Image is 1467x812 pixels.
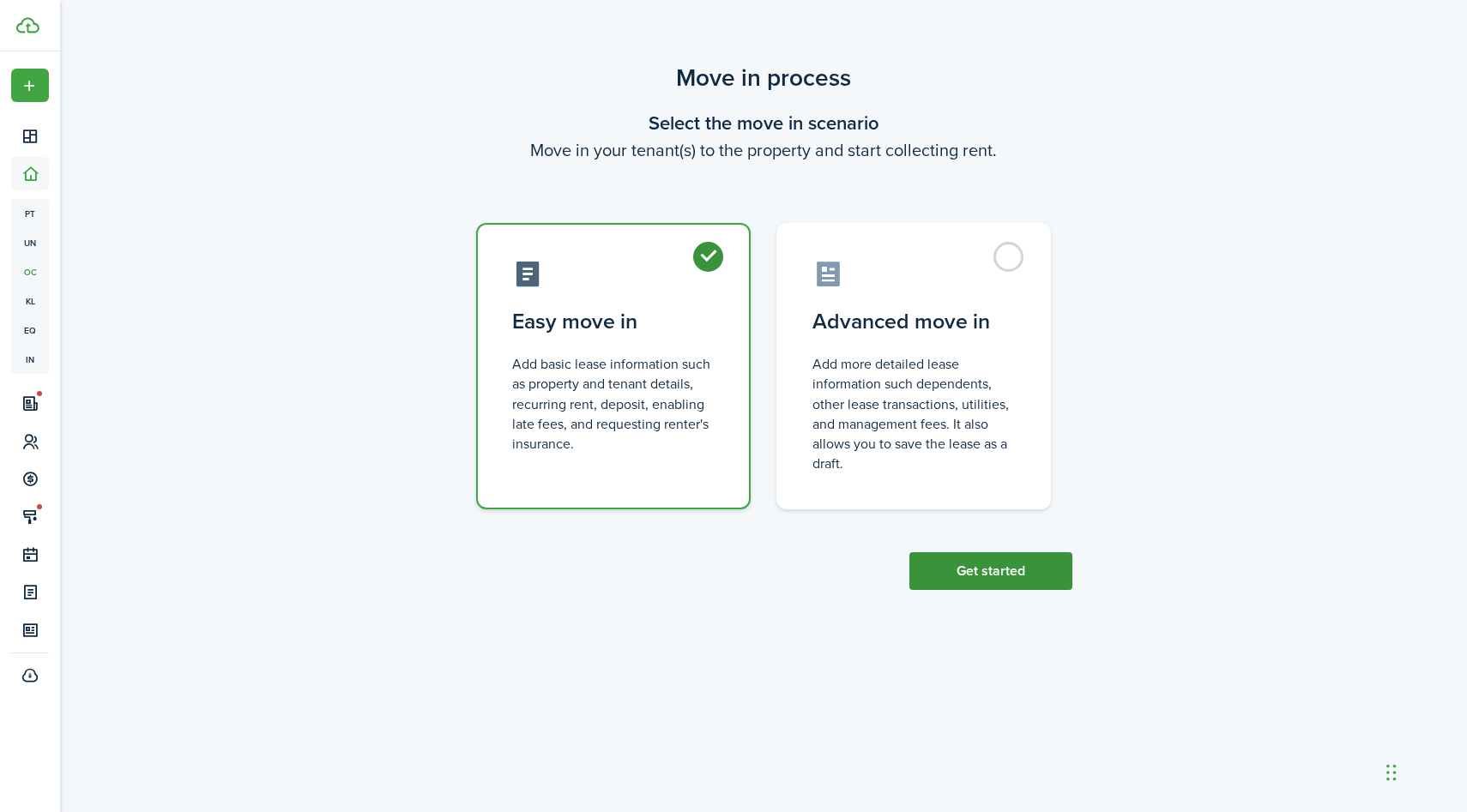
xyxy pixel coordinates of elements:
wizard-step-header-description: Move in your tenant(s) to the property and start collecting rent. [455,137,1072,163]
img: TenantCloud [16,17,39,33]
control-radio-card-description: Add more detailed lease information such dependents, other lease transactions, utilities, and man... [812,354,1015,473]
iframe: Chat Widget [1173,627,1467,812]
wizard-step-header-title: Select the move in scenario [455,109,1072,137]
div: Drag [1386,747,1397,798]
button: Open menu [11,69,49,102]
a: un [11,228,49,257]
a: kl [11,286,49,316]
control-radio-card-title: Easy move in [512,306,715,337]
a: oc [11,257,49,286]
scenario-title: Move in process [455,60,1072,96]
a: pt [11,199,49,228]
button: Get started [909,552,1072,590]
control-radio-card-description: Add basic lease information such as property and tenant details, recurring rent, deposit, enablin... [512,354,715,454]
a: eq [11,316,49,345]
control-radio-card-title: Advanced move in [812,306,1015,337]
a: in [11,345,49,374]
